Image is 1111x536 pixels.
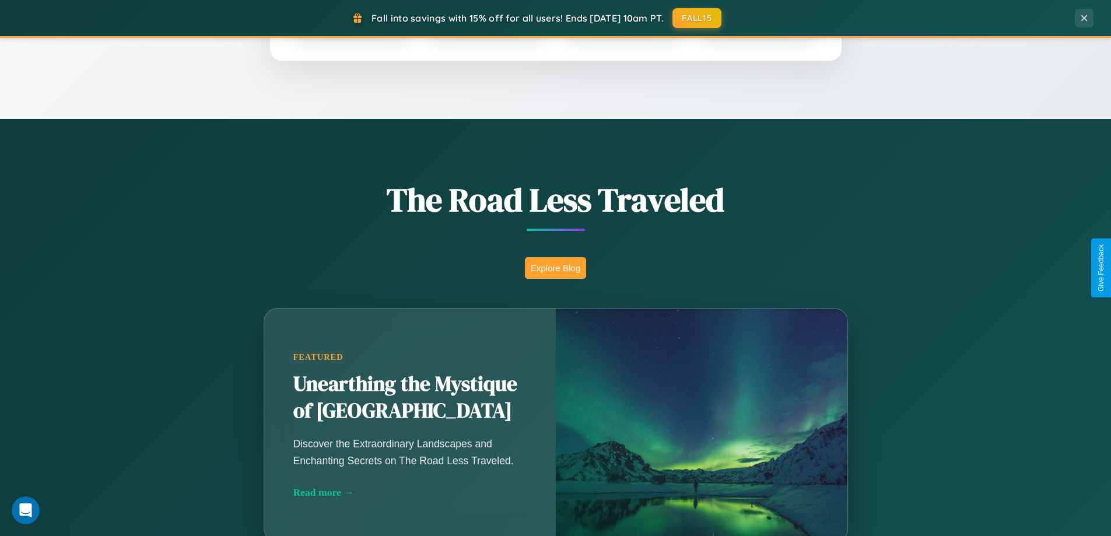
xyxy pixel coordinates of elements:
h1: The Road Less Traveled [206,177,906,222]
iframe: Intercom live chat [12,496,40,524]
button: FALL15 [672,8,721,28]
span: Fall into savings with 15% off for all users! Ends [DATE] 10am PT. [371,12,664,24]
h2: Unearthing the Mystique of [GEOGRAPHIC_DATA] [293,371,527,425]
div: Featured [293,352,527,362]
div: Give Feedback [1097,244,1105,292]
p: Discover the Extraordinary Landscapes and Enchanting Secrets on The Road Less Traveled. [293,436,527,468]
button: Explore Blog [525,257,586,279]
div: Read more → [293,486,527,499]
